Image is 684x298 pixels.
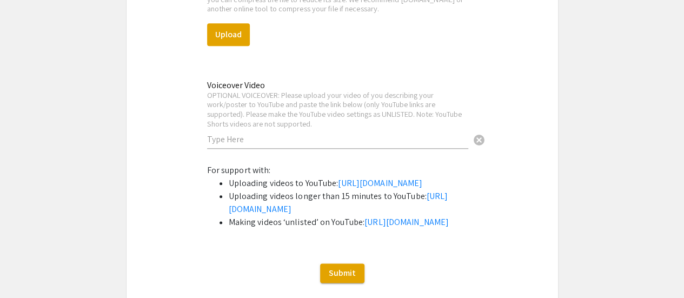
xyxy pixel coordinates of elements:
[229,216,477,229] li: Making videos ‘unlisted’ on YouTube:
[364,216,449,228] a: [URL][DOMAIN_NAME]
[8,249,46,290] iframe: Chat
[473,134,486,147] span: cancel
[207,134,468,145] input: Type Here
[207,23,250,46] button: Upload
[207,90,468,128] div: OPTIONAL VOICEOVER: Please upload your video of you describing your work/poster to YouTube and pa...
[329,267,356,279] span: Submit
[338,177,422,189] a: [URL][DOMAIN_NAME]
[229,177,477,190] li: Uploading videos to YouTube:
[229,190,477,216] li: Uploading videos longer than 15 minutes to YouTube:
[207,164,271,176] span: For support with:
[207,80,265,91] mat-label: Voiceover Video
[320,263,364,283] button: Submit
[468,128,490,150] button: Clear
[229,190,448,215] a: [URL][DOMAIN_NAME]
